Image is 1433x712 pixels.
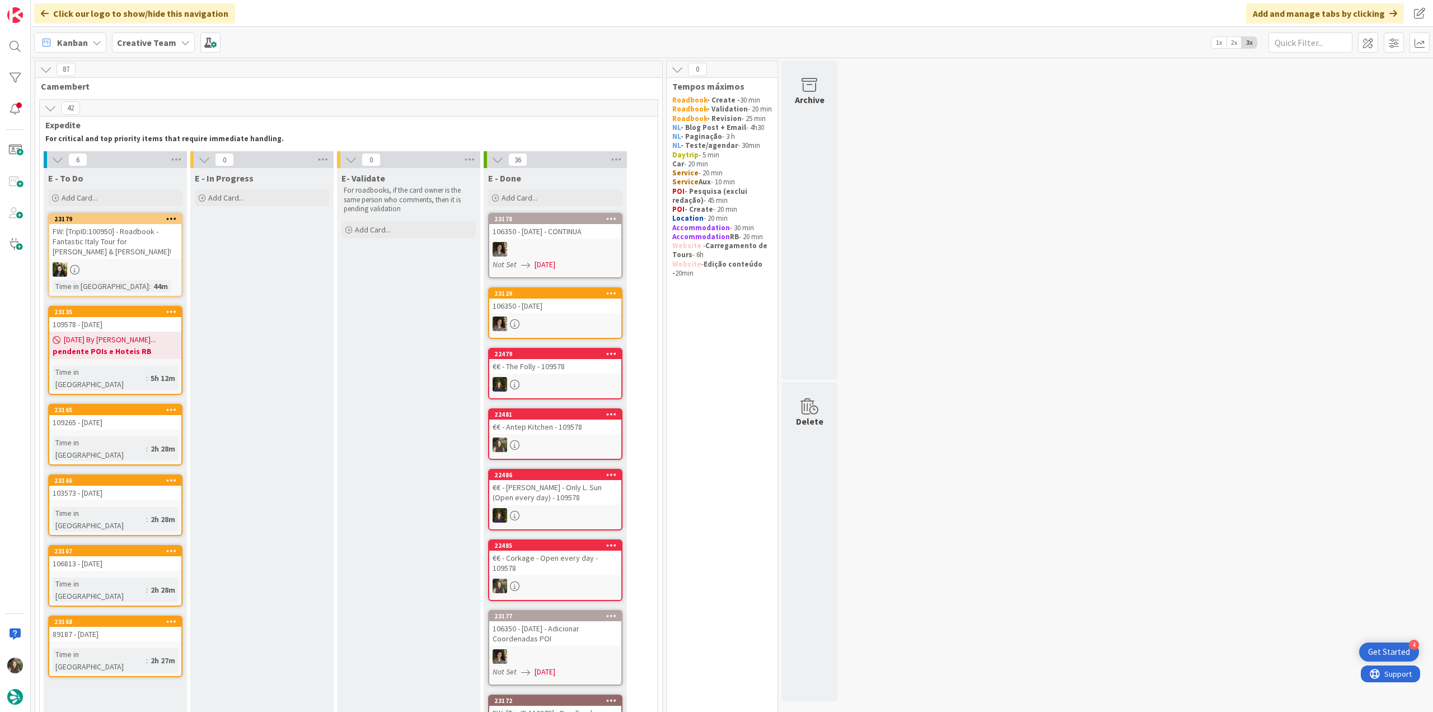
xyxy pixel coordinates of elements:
[681,123,746,132] strong: - Blog Post + Email
[672,168,699,178] strong: Service
[7,7,23,23] img: Visit kanbanzone.com
[489,420,621,434] div: €€ - Antep Kitchen - 109578
[494,542,621,550] div: 22485
[49,556,181,571] div: 106813 - [DATE]
[1409,640,1419,650] div: 4
[49,627,181,641] div: 89187 - [DATE]
[195,173,254,184] span: E - In Progress
[146,372,148,384] span: :
[489,409,621,420] div: 22481
[49,307,181,317] div: 23135
[502,193,537,203] span: Add Card...
[49,214,181,224] div: 23179
[493,438,507,452] img: IG
[64,334,156,346] span: [DATE] By [PERSON_NAME]...
[535,666,555,678] span: [DATE]
[45,134,284,143] strong: For critical and top priority items that require immediate handling.
[148,654,178,667] div: 2h 27m
[672,177,699,187] strong: Service
[489,541,621,575] div: 22485€€ - Corkage - Open every day - 109578
[45,119,644,131] span: Expedite
[49,224,181,259] div: FW: [TripID:100950] - Roadbook - Fantastic Italy Tour for [PERSON_NAME] & [PERSON_NAME]!
[672,104,707,114] strong: Roadbook
[707,114,742,123] strong: - Revision
[489,541,621,551] div: 22485
[493,317,507,331] img: MS
[341,173,385,184] span: E- Validate
[489,349,621,359] div: 22479
[672,105,772,114] p: - 20 min
[146,513,148,525] span: :
[7,689,23,705] img: avatar
[489,288,621,313] div: 23129106350 - [DATE]
[489,579,621,593] div: IG
[53,280,149,292] div: Time in [GEOGRAPHIC_DATA]
[672,214,772,223] p: - 20 min
[796,415,823,428] div: Delete
[681,132,722,141] strong: - Paginação
[672,241,701,250] strong: Website
[672,260,772,278] p: - 20min
[489,409,621,434] div: 22481€€ - Antep Kitchen - 109578
[489,696,621,706] div: 23172
[24,2,51,15] span: Support
[49,617,181,641] div: 2316889187 - [DATE]
[672,132,772,141] p: - 3 h
[54,618,181,626] div: 23168
[494,290,621,297] div: 23129
[54,477,181,485] div: 23166
[49,405,181,430] div: 23165109265 - [DATE]
[672,169,772,178] p: - 20 min
[362,153,381,166] span: 0
[488,173,521,184] span: E - Done
[54,406,181,414] div: 23165
[148,372,178,384] div: 5h 12m
[149,280,151,292] span: :
[672,159,684,169] strong: Car
[672,150,699,160] strong: Daytrip
[48,616,182,677] a: 2316889187 - [DATE]Time in [GEOGRAPHIC_DATA]:2h 27m
[48,545,182,607] a: 23167106813 - [DATE]Time in [GEOGRAPHIC_DATA]:2h 28m
[494,612,621,620] div: 23177
[489,317,621,331] div: MS
[672,223,730,232] strong: Accommodation
[146,443,148,455] span: :
[489,621,621,646] div: 106350 - [DATE] - Adicionar Coordenadas POI
[49,617,181,627] div: 23168
[49,214,181,259] div: 23179FW: [TripID:100950] - Roadbook - Fantastic Italy Tour for [PERSON_NAME] & [PERSON_NAME]!
[151,280,171,292] div: 44m
[672,205,772,214] p: - 20 min
[49,317,181,332] div: 109578 - [DATE]
[7,658,23,673] img: IG
[48,213,182,297] a: 23179FW: [TripID:100950] - Roadbook - Fantastic Italy Tour for [PERSON_NAME] & [PERSON_NAME]!BCTi...
[489,349,621,374] div: 22479€€ - The Folly - 109578
[493,242,507,257] img: MS
[672,132,681,141] strong: NL
[355,225,391,235] span: Add Card...
[494,697,621,705] div: 23172
[488,287,622,339] a: 23129106350 - [DATE]MS
[146,654,148,667] span: :
[489,438,621,452] div: IG
[489,214,621,239] div: 23178106350 - [DATE] - CONTINUA
[488,539,622,601] a: 22485€€ - Corkage - Open every day - 109578IG
[672,96,772,105] p: 30 min
[489,470,621,505] div: 22486€€ - [PERSON_NAME] - Only L. Sun (Open every day) - 109578
[68,153,87,166] span: 6
[41,81,648,92] span: Camembert
[494,215,621,223] div: 23178
[672,259,764,278] strong: Edição conteúdo -
[493,377,507,392] img: MC
[54,308,181,316] div: 23135
[489,288,621,299] div: 23129
[672,114,707,123] strong: Roadbook
[707,104,748,114] strong: - Validation
[48,306,182,395] a: 23135109578 - [DATE][DATE] By [PERSON_NAME]...pendente POIs e Hoteis RBTime in [GEOGRAPHIC_DATA]:...
[148,443,178,455] div: 2h 28m
[672,241,769,259] strong: Carregamento de Tours
[53,507,146,532] div: Time in [GEOGRAPHIC_DATA]
[672,213,704,223] strong: Location
[488,213,622,278] a: 23178106350 - [DATE] - CONTINUAMSNot Set[DATE]
[672,114,772,123] p: - 25 min
[672,178,772,187] p: - 10 min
